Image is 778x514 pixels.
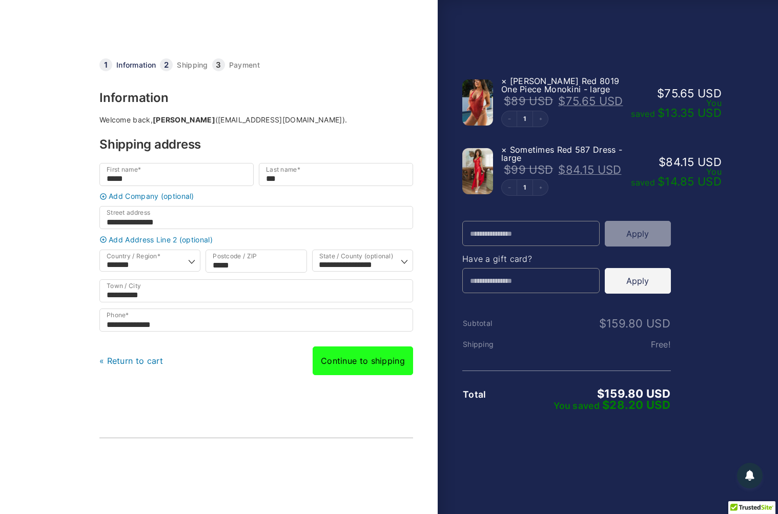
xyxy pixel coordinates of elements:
h3: Shipping address [99,138,413,151]
bdi: 159.80 USD [599,317,670,330]
span: $ [504,163,511,176]
div: You saved [533,399,670,410]
a: Shipping [177,61,208,69]
a: Edit [517,116,533,122]
a: Information [116,61,156,69]
span: Sometimes Red 587 Dress - large [501,145,622,163]
th: Subtotal [462,319,532,327]
span: $ [558,163,565,176]
span: $ [658,175,665,188]
a: Remove this item [501,76,507,86]
bdi: 13.35 USD [658,106,722,119]
bdi: 84.15 USD [558,163,621,176]
span: $ [658,106,665,119]
span: $ [558,94,565,108]
span: $ [599,317,606,330]
img: Summer Storm Red 8019 One Piece 04 [462,79,493,126]
a: Add Address Line 2 (optional) [97,236,416,243]
span: [PERSON_NAME] Red 8019 One Piece Monokini - large [501,76,619,94]
strong: [PERSON_NAME] [153,115,215,124]
span: $ [504,94,511,108]
button: Increment [533,111,548,127]
button: Apply [605,221,671,246]
span: $ [659,155,666,169]
h4: Have a gift card? [462,255,671,263]
span: $ [657,87,664,100]
th: Shipping [462,340,532,348]
bdi: 84.15 USD [659,155,722,169]
img: Sometimes Red 587 Dress 02 [462,148,493,194]
button: Decrement [502,180,517,195]
div: You saved [631,99,722,118]
div: You saved [631,168,722,187]
a: « Return to cart [99,356,163,366]
button: Increment [533,180,548,195]
bdi: 28.20 USD [602,398,670,412]
bdi: 14.85 USD [658,175,722,188]
bdi: 75.65 USD [657,87,722,100]
a: Edit [517,184,533,191]
bdi: 159.80 USD [597,387,670,400]
a: Payment [229,61,260,69]
bdi: 75.65 USD [558,94,623,108]
a: Remove this item [501,145,507,155]
button: Decrement [502,111,517,127]
span: $ [597,387,604,400]
bdi: 99 USD [504,163,553,176]
div: Welcome back, ([EMAIL_ADDRESS][DOMAIN_NAME]). [99,116,413,124]
th: Total [462,389,532,400]
bdi: 89 USD [504,94,553,108]
td: Free! [532,340,671,349]
a: Continue to shipping [313,346,413,375]
button: Apply [605,268,671,294]
span: $ [602,398,609,412]
h3: Information [99,92,413,104]
a: Add Company (optional) [97,193,416,200]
